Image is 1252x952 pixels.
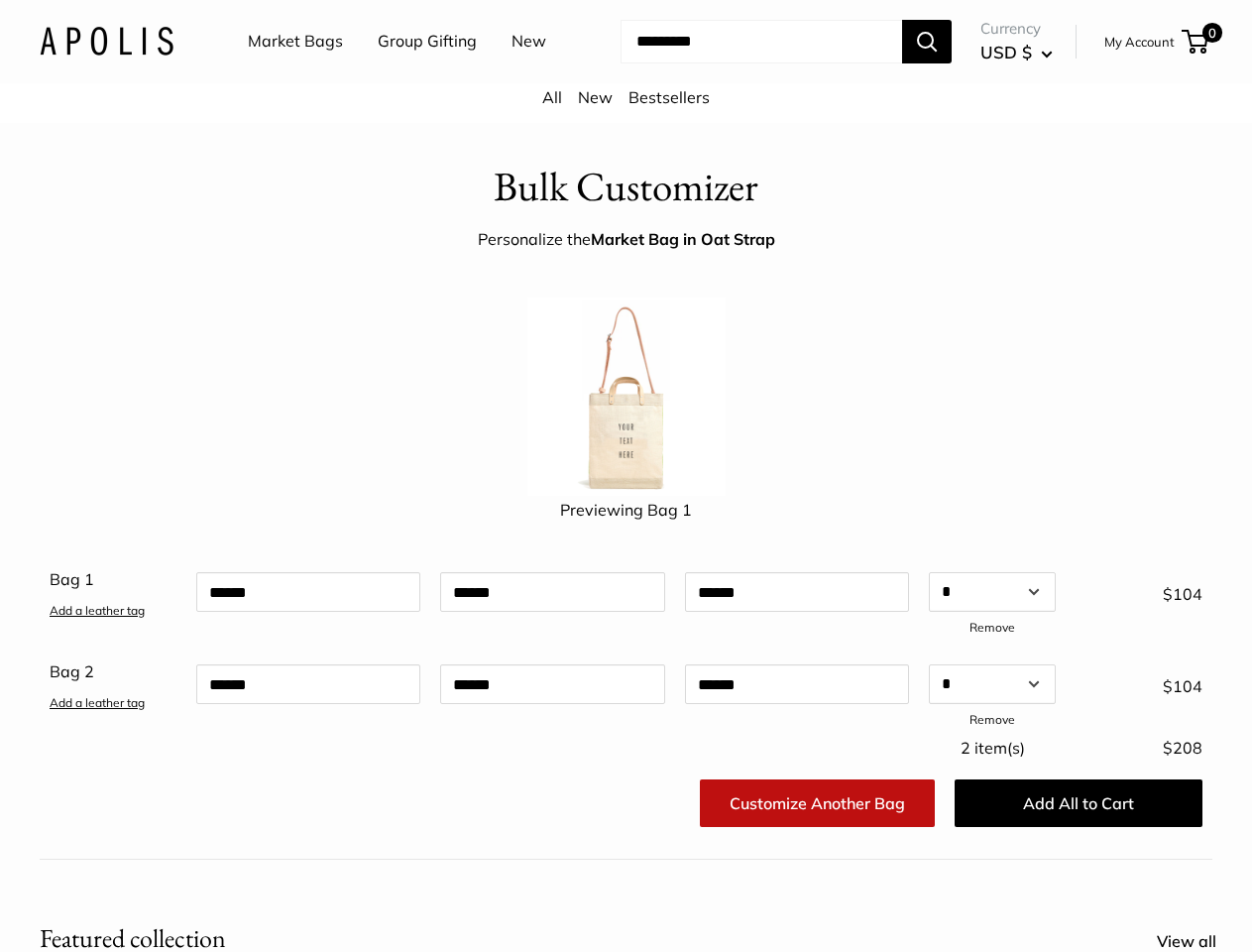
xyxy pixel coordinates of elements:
[560,500,692,520] span: Previewing Bag 1
[40,650,186,717] div: Bag 2
[961,738,1025,758] span: 2 item(s)
[969,712,1015,727] a: Remove
[40,557,186,625] div: Bag 1
[378,27,477,57] a: Group Gifting
[980,37,1053,68] button: USD $
[1184,30,1208,54] a: 0
[248,27,343,57] a: Market Bags
[542,87,562,107] a: All
[1104,30,1175,54] a: My Account
[628,87,710,107] a: Bestsellers
[700,779,935,827] a: Customize Another Bag
[1202,23,1222,43] span: 0
[50,603,145,618] a: Add a leather tag
[40,27,173,56] img: Apolis
[1163,738,1202,758] span: $208
[1066,572,1212,610] div: $104
[494,158,758,216] h1: Bulk Customizer
[591,229,775,249] strong: Market Bag in Oat Strap
[16,877,212,936] iframe: Sign Up via Text for Offers
[955,779,1202,827] button: Add All to Cart
[1066,664,1212,702] div: $104
[512,27,546,57] a: New
[969,620,1015,635] a: Remove
[50,695,145,710] a: Add a leather tag
[980,42,1032,62] span: USD $
[527,297,726,496] img: 1_oat_Strap-003.jpg
[478,225,775,255] div: Personalize the
[980,15,1053,43] span: Currency
[902,20,952,63] button: Search
[578,87,613,107] a: New
[621,20,902,63] input: Search...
